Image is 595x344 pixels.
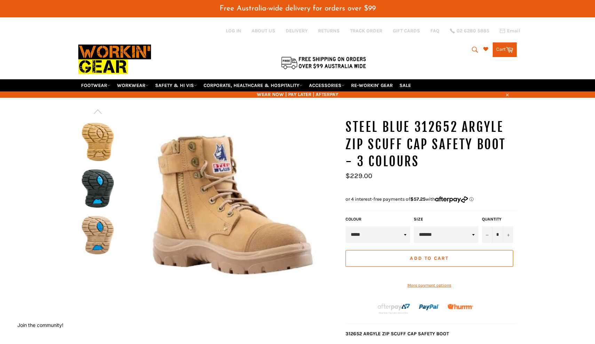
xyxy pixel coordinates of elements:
img: Workin Gear leaders in Workwear, Safety Boots, PPE, Uniforms. Australia's No.1 in Workwear [78,40,151,79]
a: ACCESSORIES [306,79,347,91]
a: DELIVERY [286,27,308,34]
a: SALE [397,79,414,91]
button: Add to Cart [346,250,513,267]
img: Afterpay-Logo-on-dark-bg_large.png [377,303,411,314]
span: Free Australia-wide delivery for orders over $99 [220,5,376,12]
button: Increase item quantity by one [503,226,513,243]
button: Reduce item quantity by one [482,226,492,243]
a: GIFT CARDS [393,27,420,34]
img: STEEL BLUE 312652 Argyle Zip Scuff Cap Safety Boot - Workin Gear [82,169,114,208]
a: Cart [493,42,517,57]
button: Join the community! [17,322,63,328]
img: STEEL BLUE 312652 Argyle Zip Scuff Cap Safety Boot - Workin Gear [82,123,114,161]
span: $229.00 [346,172,372,180]
img: Flat $9.95 shipping Australia wide [280,55,367,70]
h1: STEEL BLUE 312652 Argyle Zip Scuff Cap Safety Boot - 3 Colours [346,119,517,170]
a: TRACK ORDER [350,27,382,34]
a: RETURNS [318,27,340,34]
a: ABOUT US [252,27,275,34]
a: FAQ [430,27,439,34]
label: COLOUR [346,216,410,222]
a: Email [500,28,520,34]
img: STEEL BLUE 312652 Argyle Zip Scuff Cap Safety Boot - Workin Gear [117,119,339,298]
span: 02 6280 5885 [457,29,489,33]
span: Add to Cart [410,255,449,261]
span: WEAR NOW | PAY LATER | AFTERPAY [78,91,517,98]
a: RE-WORKIN' GEAR [348,79,396,91]
a: 02 6280 5885 [450,29,489,33]
label: Size [414,216,478,222]
a: Log in [226,28,241,34]
a: More payment options [346,282,513,288]
a: CORPORATE, HEALTHCARE & HOSPITALITY [201,79,305,91]
a: SAFETY & HI VIS [152,79,200,91]
span: Email [507,29,520,33]
img: Humm_core_logo_RGB-01_300x60px_small_195d8312-4386-4de7-b182-0ef9b6303a37.png [447,304,473,309]
img: STEEL BLUE 312652 Argyle Zip Scuff Cap Safety Boot - Workin Gear [82,216,114,254]
label: Quantity [482,216,513,222]
a: FOOTWEAR [78,79,113,91]
img: paypal.png [419,297,439,318]
a: WORKWEAR [114,79,151,91]
strong: 312652 ARGYLE ZIP SCUFF CAP SAFETY BOOT [346,331,449,337]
